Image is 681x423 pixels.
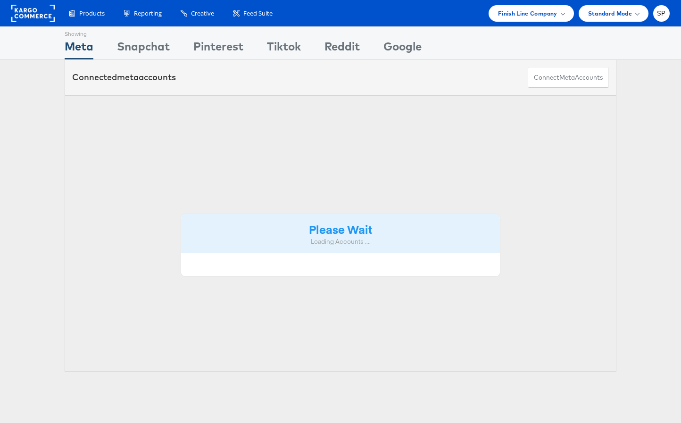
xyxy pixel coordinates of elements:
[309,221,372,237] strong: Please Wait
[79,9,105,18] span: Products
[383,38,422,59] div: Google
[324,38,360,59] div: Reddit
[117,38,170,59] div: Snapchat
[267,38,301,59] div: Tiktok
[65,27,93,38] div: Showing
[191,9,214,18] span: Creative
[134,9,162,18] span: Reporting
[559,73,575,82] span: meta
[588,8,632,18] span: Standard Mode
[188,237,493,246] div: Loading Accounts ....
[193,38,243,59] div: Pinterest
[657,10,666,17] span: SP
[528,67,609,88] button: ConnectmetaAccounts
[72,71,176,83] div: Connected accounts
[117,72,139,83] span: meta
[243,9,273,18] span: Feed Suite
[65,38,93,59] div: Meta
[498,8,557,18] span: Finish Line Company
